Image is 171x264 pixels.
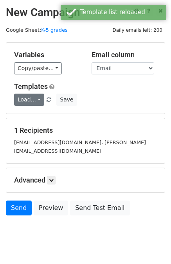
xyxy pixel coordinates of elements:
h5: Email column [92,51,157,59]
div: Template list reloaded [80,8,163,17]
a: Send [6,201,32,215]
a: Preview [34,201,68,215]
small: [EMAIL_ADDRESS][DOMAIN_NAME], [PERSON_NAME][EMAIL_ADDRESS][DOMAIN_NAME] [14,139,146,154]
h5: Advanced [14,176,157,184]
h5: 1 Recipients [14,126,157,135]
h2: New Campaign [6,6,165,19]
a: Send Test Email [70,201,130,215]
a: Daily emails left: 200 [110,27,165,33]
small: Google Sheet: [6,27,68,33]
a: Templates [14,82,48,90]
a: K-5 grades [41,27,68,33]
button: Save [56,94,77,106]
h5: Variables [14,51,80,59]
a: Copy/paste... [14,62,62,74]
span: Daily emails left: 200 [110,26,165,34]
a: Load... [14,94,44,106]
iframe: Chat Widget [132,226,171,264]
